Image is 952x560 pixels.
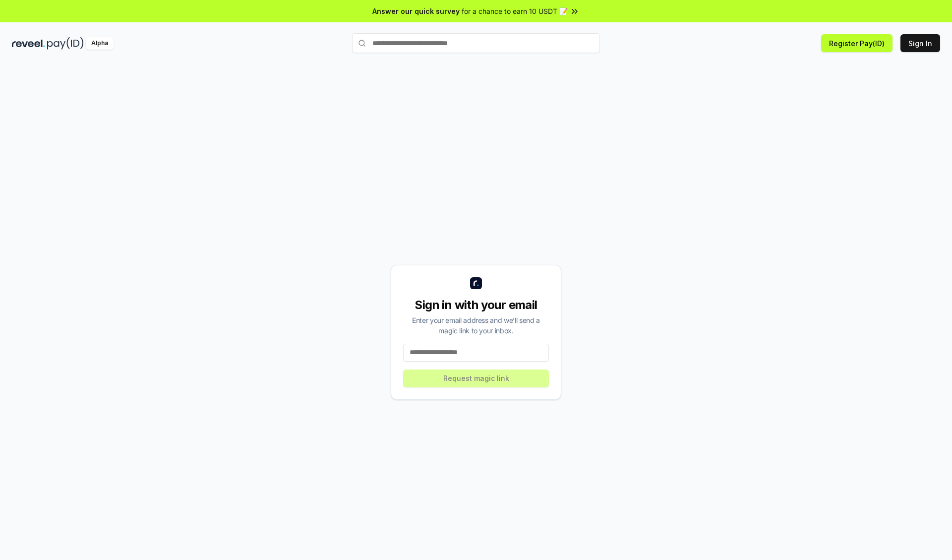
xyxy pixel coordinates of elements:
div: Enter your email address and we’ll send a magic link to your inbox. [403,315,549,336]
div: Alpha [86,37,114,50]
img: reveel_dark [12,37,45,50]
img: pay_id [47,37,84,50]
span: Answer our quick survey [372,6,460,16]
button: Register Pay(ID) [821,34,892,52]
span: for a chance to earn 10 USDT 📝 [462,6,568,16]
button: Sign In [900,34,940,52]
div: Sign in with your email [403,297,549,313]
img: logo_small [470,277,482,289]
